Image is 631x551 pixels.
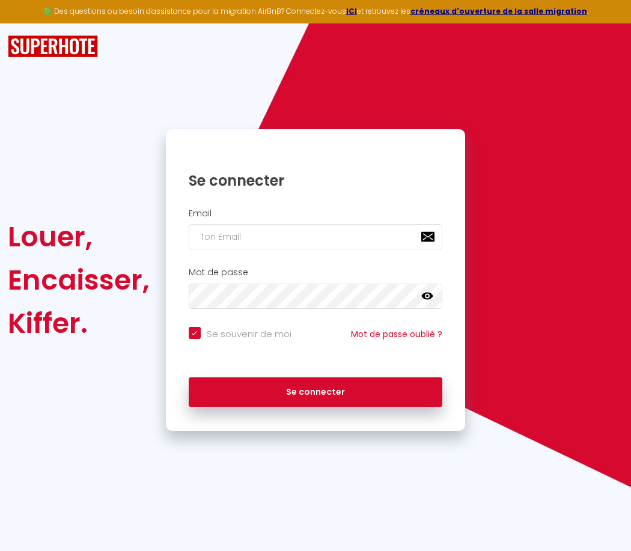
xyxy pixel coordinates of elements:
a: ICI [346,6,357,16]
a: Mot de passe oublié ? [351,328,442,340]
img: SuperHote logo [8,35,98,58]
div: Encaisser, [8,258,150,302]
a: créneaux d'ouverture de la salle migration [410,6,587,16]
h2: Mot de passe [189,267,443,278]
input: Ton Email [189,224,443,249]
div: Louer, [8,215,150,258]
div: Kiffer. [8,302,150,345]
h2: Email [189,209,443,219]
h1: Se connecter [189,171,443,190]
button: Se connecter [189,377,443,407]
